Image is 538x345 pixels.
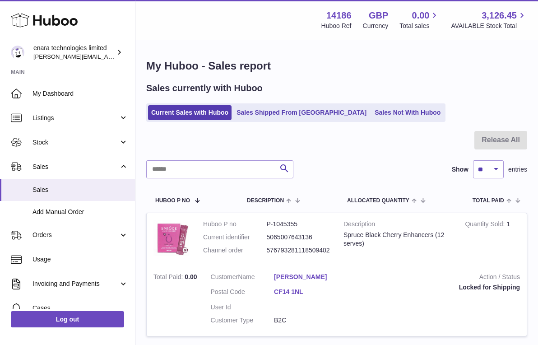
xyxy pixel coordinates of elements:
dd: P-1045355 [267,220,330,228]
dt: Channel order [203,246,267,255]
a: Log out [11,311,124,327]
a: CF14 1NL [274,288,338,296]
span: AVAILABLE Stock Total [451,22,527,30]
span: Sales [32,186,128,194]
dt: Postal Code [211,288,274,298]
div: Spruce Black Cherry Enhancers (12 serves) [343,231,451,248]
span: 3,126.45 [482,9,517,22]
a: Current Sales with Huboo [148,105,232,120]
span: Cases [32,304,128,312]
div: Huboo Ref [321,22,352,30]
span: 0.00 [185,273,197,280]
strong: 14186 [326,9,352,22]
dt: Customer Type [211,316,274,325]
a: 0.00 Total sales [399,9,440,30]
dt: Current identifier [203,233,267,242]
span: Add Manual Order [32,208,128,216]
a: Sales Not With Huboo [371,105,444,120]
div: enara technologies limited [33,44,115,61]
span: Usage [32,255,128,264]
a: Sales Shipped From [GEOGRAPHIC_DATA] [233,105,370,120]
span: Invoicing and Payments [32,280,119,288]
span: Orders [32,231,119,239]
span: [PERSON_NAME][EMAIL_ADDRESS][DOMAIN_NAME] [33,53,181,60]
span: ALLOCATED Quantity [347,198,409,204]
strong: Total Paid [153,273,185,283]
img: Dee@enara.co [11,46,24,59]
span: Customer [211,273,238,280]
dd: 5065007643136 [267,233,330,242]
strong: Action / Status [351,273,520,284]
span: My Dashboard [32,89,128,98]
dt: Huboo P no [203,220,267,228]
div: Locked for Shipping [351,283,520,292]
span: Total sales [399,22,440,30]
a: 3,126.45 AVAILABLE Stock Total [451,9,527,30]
span: 0.00 [412,9,430,22]
img: 1747668942.jpeg [153,220,190,256]
strong: Quantity Sold [465,220,506,230]
span: Huboo P no [155,198,190,204]
span: Sales [32,163,119,171]
h2: Sales currently with Huboo [146,82,263,94]
div: Currency [363,22,389,30]
h1: My Huboo - Sales report [146,59,527,73]
dd: 576793281118509402 [267,246,330,255]
dd: B2C [274,316,338,325]
dt: User Id [211,303,274,312]
strong: Description [343,220,451,231]
a: [PERSON_NAME] [274,273,338,281]
span: Listings [32,114,119,122]
label: Show [452,165,468,174]
span: Description [247,198,284,204]
dt: Name [211,273,274,284]
span: Stock [32,138,119,147]
strong: GBP [369,9,388,22]
td: 1 [458,213,527,266]
span: Total paid [473,198,504,204]
span: entries [508,165,527,174]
